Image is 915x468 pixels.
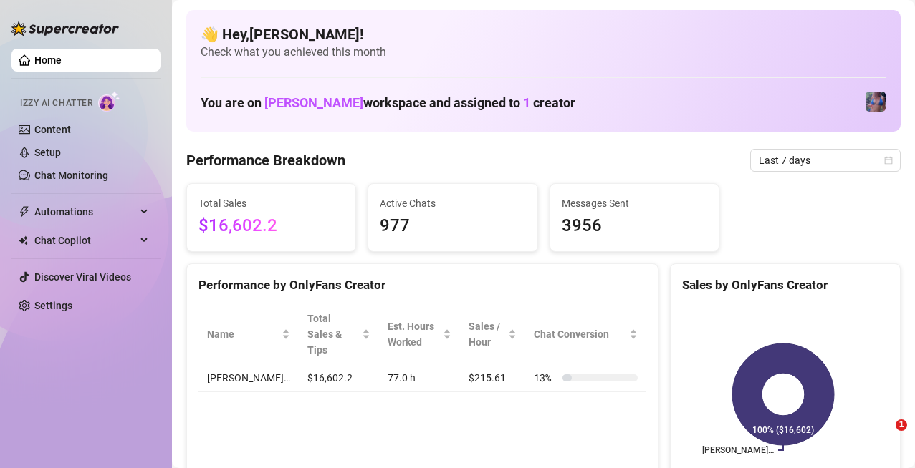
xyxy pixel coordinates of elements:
span: $16,602.2 [198,213,344,240]
span: 13 % [534,370,557,386]
a: Home [34,54,62,66]
td: $215.61 [460,364,525,392]
a: Chat Monitoring [34,170,108,181]
span: Chat Copilot [34,229,136,252]
th: Sales / Hour [460,305,525,364]
span: Check what you achieved this month [201,44,886,60]
h1: You are on workspace and assigned to creator [201,95,575,111]
h4: Performance Breakdown [186,150,345,170]
td: $16,602.2 [299,364,379,392]
span: thunderbolt [19,206,30,218]
img: Jaylie [866,92,886,112]
span: [PERSON_NAME] [264,95,363,110]
th: Total Sales & Tips [299,305,379,364]
div: Performance by OnlyFans Creator [198,276,646,295]
text: [PERSON_NAME]… [702,445,774,455]
th: Chat Conversion [525,305,646,364]
a: Setup [34,147,61,158]
td: 77.0 h [379,364,460,392]
span: Automations [34,200,136,223]
a: Discover Viral Videos [34,271,131,283]
span: 1 [896,419,907,431]
span: Active Chats [380,195,525,211]
a: Settings [34,300,72,311]
td: [PERSON_NAME]… [198,364,299,392]
span: Total Sales [198,195,344,211]
span: Izzy AI Chatter [20,97,92,110]
span: Messages Sent [562,195,707,211]
span: Total Sales & Tips [307,311,359,358]
span: Last 7 days [759,150,892,171]
th: Name [198,305,299,364]
img: AI Chatter [98,91,120,112]
span: 1 [523,95,530,110]
a: Content [34,124,71,135]
span: 3956 [562,213,707,240]
div: Sales by OnlyFans Creator [682,276,888,295]
iframe: Intercom live chat [866,419,901,454]
h4: 👋 Hey, [PERSON_NAME] ! [201,24,886,44]
span: calendar [884,156,893,165]
span: Chat Conversion [534,326,626,342]
img: Chat Copilot [19,235,28,245]
span: Sales / Hour [469,318,505,350]
div: Est. Hours Worked [388,318,440,350]
img: logo-BBDzfeDw.svg [11,21,119,36]
span: 977 [380,213,525,240]
span: Name [207,326,279,342]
